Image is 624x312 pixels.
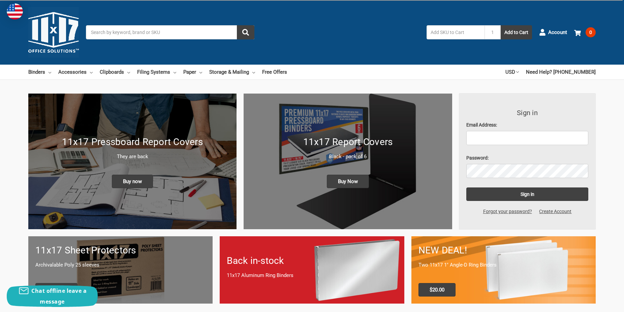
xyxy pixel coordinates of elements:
[227,254,397,268] h1: Back in-stock
[86,25,254,39] input: Search by keyword, brand or SKU
[262,65,287,79] a: Free Offers
[35,135,229,149] h1: 11x17 Pressboard Report Covers
[220,236,404,303] a: Back in-stock 11x17 Aluminum Ring Binders
[209,65,255,79] a: Storage & Mailing
[7,285,98,307] button: Chat offline leave a message
[548,29,567,36] span: Account
[100,65,130,79] a: Clipboards
[251,153,445,161] p: Black - pack of 6
[327,175,369,188] span: Buy Now
[28,94,237,229] a: New 11x17 Pressboard Binders 11x17 Pressboard Report Covers They are back Buy now
[244,94,452,229] a: 11x17 Report Covers 11x17 Report Covers Black - pack of 6 Buy Now
[31,287,87,305] span: Chat offline leave a message
[35,243,206,257] h1: 11x17 Sheet Protectors
[112,175,153,188] span: Buy now
[539,24,567,41] a: Account
[505,65,519,79] a: USD
[35,153,229,161] p: They are back
[466,108,589,118] h3: Sign in
[526,65,596,79] a: Need Help? [PHONE_NUMBER]
[568,294,624,312] iframe: Google Customer Reviews
[183,65,202,79] a: Paper
[536,208,575,215] a: Create Account
[28,7,79,58] img: 11x17.com
[427,25,485,39] input: Add SKU to Cart
[411,236,596,303] a: 11x17 Binder 2-pack only $20.00 NEW DEAL! Two 11x17 1" Angle-D Ring Binders $20.00
[418,243,589,257] h1: NEW DEAL!
[35,283,77,297] span: Buy Now
[466,187,589,201] input: Sign in
[574,24,596,41] a: 0
[227,272,397,279] p: 11x17 Aluminum Ring Binders
[479,208,536,215] a: Forgot your password?
[251,135,445,149] h1: 11x17 Report Covers
[501,25,532,39] button: Add to Cart
[586,27,596,37] span: 0
[418,283,456,297] span: $20.00
[28,94,237,229] img: New 11x17 Pressboard Binders
[418,261,589,269] p: Two 11x17 1" Angle-D Ring Binders
[137,65,176,79] a: Filing Systems
[28,236,213,303] a: 11x17 sheet protectors 11x17 Sheet Protectors Archivalable Poly 25 sleeves Buy Now
[466,154,589,162] label: Password:
[466,122,589,129] label: Email Address:
[28,65,51,79] a: Binders
[35,261,206,269] p: Archivalable Poly 25 sleeves
[58,65,93,79] a: Accessories
[244,94,452,229] img: 11x17 Report Covers
[7,3,23,20] img: duty and tax information for United States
